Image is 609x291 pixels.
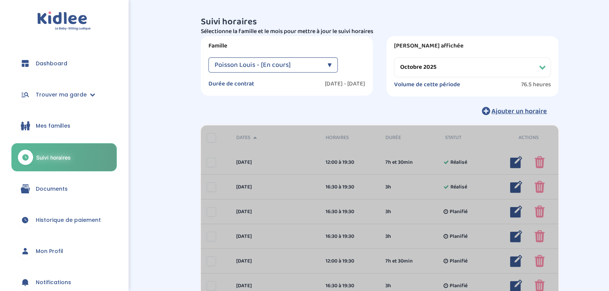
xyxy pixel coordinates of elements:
span: 76.5 heures [521,81,551,89]
label: Volume de cette période [394,81,460,89]
span: Ajouter un horaire [491,106,547,117]
span: Notifications [36,278,71,286]
img: logo.svg [37,11,91,31]
a: Suivi horaires [11,143,117,171]
label: Durée de contrat [208,80,254,88]
label: [DATE] - [DATE] [325,80,365,88]
h3: Suivi horaires [201,17,558,27]
span: Suivi horaires [36,153,71,161]
p: Sélectionne la famille et le mois pour mettre à jour le suivi horaires [201,27,558,36]
a: Historique de paiement [11,206,117,234]
a: Dashboard [11,50,117,77]
span: Historique de paiement [36,216,101,224]
div: ▼ [328,57,332,73]
span: Dashboard [36,60,67,68]
span: Mon Profil [36,247,63,255]
span: Poisson Louis - [En cours] [215,57,291,73]
span: Trouver ma garde [36,91,87,99]
a: Mes familles [11,112,117,139]
span: Documents [36,185,68,193]
button: Ajouter un horaire [471,103,558,119]
label: [PERSON_NAME] affichée [394,42,551,50]
label: Famille [208,42,365,50]
a: Mon Profil [11,237,117,265]
a: Documents [11,175,117,202]
span: Mes familles [36,122,70,130]
a: Trouver ma garde [11,81,117,108]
